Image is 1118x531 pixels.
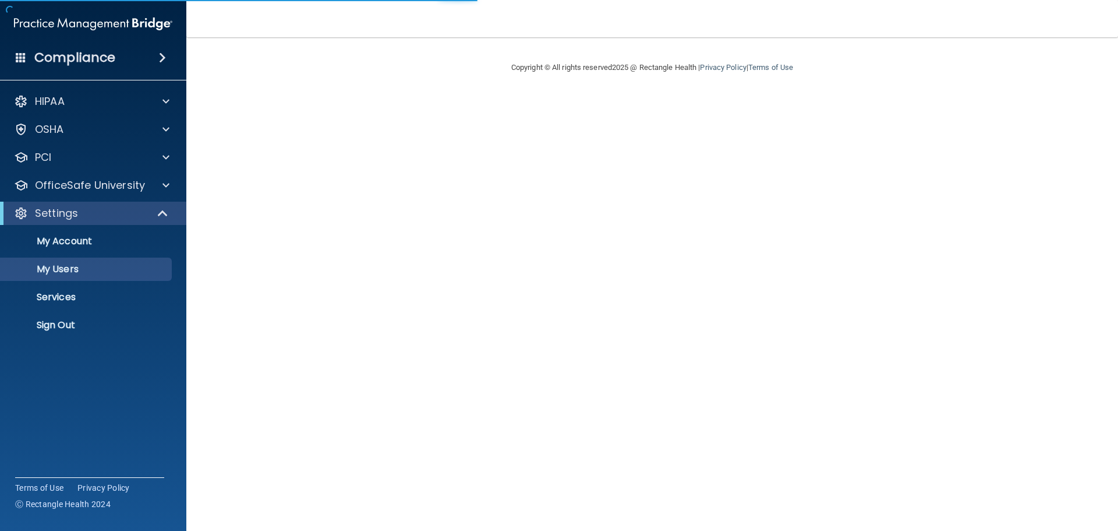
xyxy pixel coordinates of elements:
[35,150,51,164] p: PCI
[14,94,169,108] a: HIPAA
[14,206,169,220] a: Settings
[77,482,130,494] a: Privacy Policy
[14,150,169,164] a: PCI
[35,94,65,108] p: HIPAA
[700,63,746,72] a: Privacy Policy
[14,12,172,36] img: PMB logo
[8,263,167,275] p: My Users
[8,235,167,247] p: My Account
[14,122,169,136] a: OSHA
[8,319,167,331] p: Sign Out
[748,63,793,72] a: Terms of Use
[35,206,78,220] p: Settings
[15,498,111,510] span: Ⓒ Rectangle Health 2024
[8,291,167,303] p: Services
[14,178,169,192] a: OfficeSafe University
[34,50,115,66] h4: Compliance
[15,482,63,494] a: Terms of Use
[440,49,865,86] div: Copyright © All rights reserved 2025 @ Rectangle Health | |
[35,122,64,136] p: OSHA
[35,178,145,192] p: OfficeSafe University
